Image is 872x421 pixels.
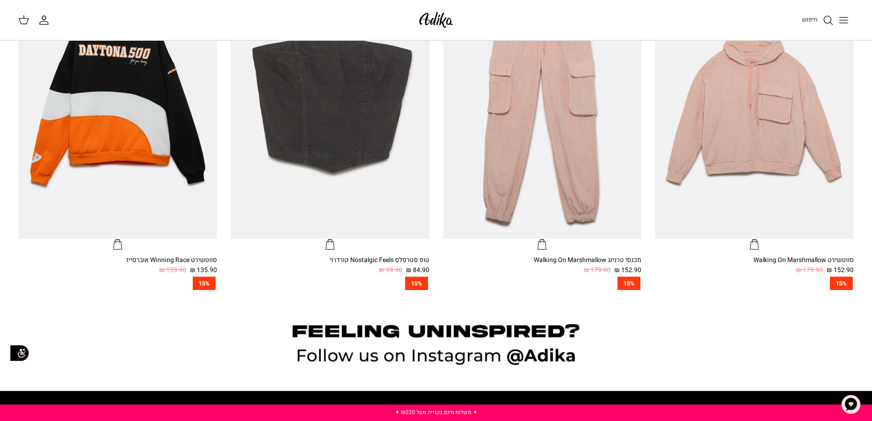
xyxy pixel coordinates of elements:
span: חיפוש [802,15,818,24]
span: 15% [405,277,428,290]
div: טופ סטרפלס Nostalgic Feels קורדרוי [231,255,429,265]
a: 15% [231,277,429,290]
img: Adika IL [417,9,455,31]
span: 152.90 ₪ [827,265,854,275]
a: מכנסי טרנינג Walking On Marshmallow 152.90 ₪ 179.90 ₪ [443,255,642,276]
span: 15% [193,277,216,290]
span: 159.90 ₪ [159,265,186,275]
span: 179.90 ₪ [796,265,823,275]
span: 15% [830,277,853,290]
img: accessibility_icon02.svg [7,340,32,366]
a: סווטשירט Walking On Marshmallow 152.90 ₪ 179.90 ₪ [655,255,854,276]
a: חיפוש [802,15,834,26]
button: Toggle menu [834,10,854,30]
a: טופ סטרפלס Nostalgic Feels קורדרוי 84.90 ₪ 99.90 ₪ [231,255,429,276]
span: 84.90 ₪ [406,265,429,275]
a: סווטשירט Winning Race אוברסייז 135.90 ₪ 159.90 ₪ [18,255,217,276]
a: 15% [655,277,854,290]
span: 15% [617,277,640,290]
a: החשבון שלי [38,15,53,26]
a: ✦ משלוח חינם בקנייה מעל ₪220 ✦ [395,408,477,416]
span: 179.90 ₪ [584,265,611,275]
a: 15% [443,277,642,290]
span: 135.90 ₪ [190,265,217,275]
div: סווטשירט Winning Race אוברסייז [18,255,217,265]
div: סווטשירט Walking On Marshmallow [655,255,854,265]
button: צ'אט [837,391,865,418]
span: 152.90 ₪ [614,265,641,275]
div: מכנסי טרנינג Walking On Marshmallow [443,255,642,265]
span: 99.90 ₪ [379,265,402,275]
a: 15% [18,277,217,290]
